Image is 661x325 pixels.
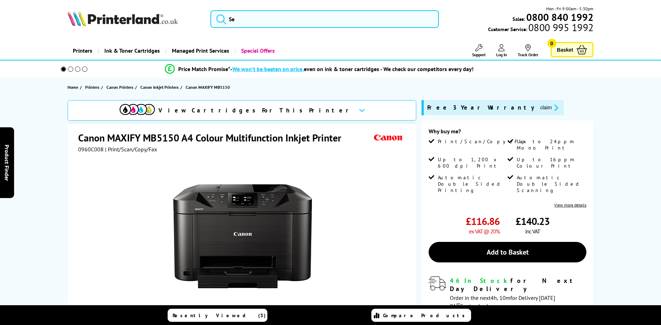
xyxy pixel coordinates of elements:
span: Canon Inkjet Printers [140,83,179,91]
span: Automatic Double Sided Scanning [517,174,585,193]
img: Canon [372,131,405,144]
span: Product Finder [4,144,11,181]
a: Compare Products [371,309,471,322]
a: Track Order [518,44,538,57]
a: Managed Print Services [165,42,234,60]
a: 0800 840 1992 [525,14,593,21]
span: | Print/Scan/Copy/Fax [105,146,157,153]
span: Up to 24ppm Mono Print [517,138,585,151]
span: inc VAT [525,228,540,235]
span: Ink & Toner Cartridges [104,42,160,60]
h1: Canon MAXIFY MB5150 A4 Colour Multifunction Inkjet Printer [78,131,348,144]
a: Support [472,44,486,57]
a: Ink & Toner Cartridges [98,42,165,60]
img: cmyk-icon.svg [120,104,155,115]
span: Canon MAXIFY MB5150 [186,85,230,90]
span: Home [68,83,78,91]
span: View Cartridges For This Printer [158,106,353,114]
a: Canon Inkjet Printers [140,83,180,91]
span: Compare Products [383,312,469,319]
span: Log In [496,52,507,57]
span: Sales: [512,16,525,22]
span: We won’t be beaten on price, [232,65,304,72]
span: ex VAT @ 20% [469,228,500,235]
span: Print/Scan/Copy/Fax [438,138,529,145]
span: Recently Viewed (3) [173,312,266,319]
div: - even on ink & toner cartridges - We check our competitors every day! [230,65,474,72]
button: promo-description [538,104,560,112]
span: Price Match Promise* [178,65,230,72]
span: Up to 1,200 x 600 dpi Print [438,156,506,169]
a: Home [68,83,80,91]
b: 0800 840 1992 [526,11,593,24]
span: Mon - Fri 9:00am - 5:30pm [546,5,593,12]
img: Printerland Logo [68,11,178,26]
span: Free 3 Year Warranty [427,104,534,112]
sup: st [456,301,460,307]
li: modal_Promise [51,63,588,75]
a: Printers [68,42,98,60]
span: Support [472,52,486,57]
span: Canon Printers [106,83,133,91]
span: 0960C008 [78,146,104,153]
span: Printers [85,83,99,91]
a: Printerland Logo [68,11,202,28]
input: Se [210,10,439,28]
a: Special Offers [234,42,280,60]
span: 0800 995 1992 [527,24,593,31]
a: Add to Basket [429,242,586,262]
a: Printers [85,83,101,91]
span: 0 [547,39,556,48]
span: Order in the next for Delivery [DATE] 01 September! [450,294,555,309]
span: 4h, 10m [491,294,510,301]
a: Log In [496,44,507,57]
span: 46 In Stock [450,277,510,285]
span: £140.23 [516,215,550,228]
span: Customer Service: [488,24,593,33]
div: Why buy me? [429,128,586,138]
span: Automatic Double Sided Printing [438,174,506,193]
span: £116.86 [466,215,500,228]
div: modal_delivery [429,277,586,309]
a: Basket 0 [551,42,594,57]
div: for Next Day Delivery [450,277,586,293]
a: Canon Printers [106,83,135,91]
span: Basket [557,45,573,54]
img: Canon MAXIFY MB5150 [173,167,312,306]
a: Recently Viewed (3) [168,309,267,322]
span: Up to 16ppm Colour Print [517,156,585,169]
a: View more details [554,202,586,208]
